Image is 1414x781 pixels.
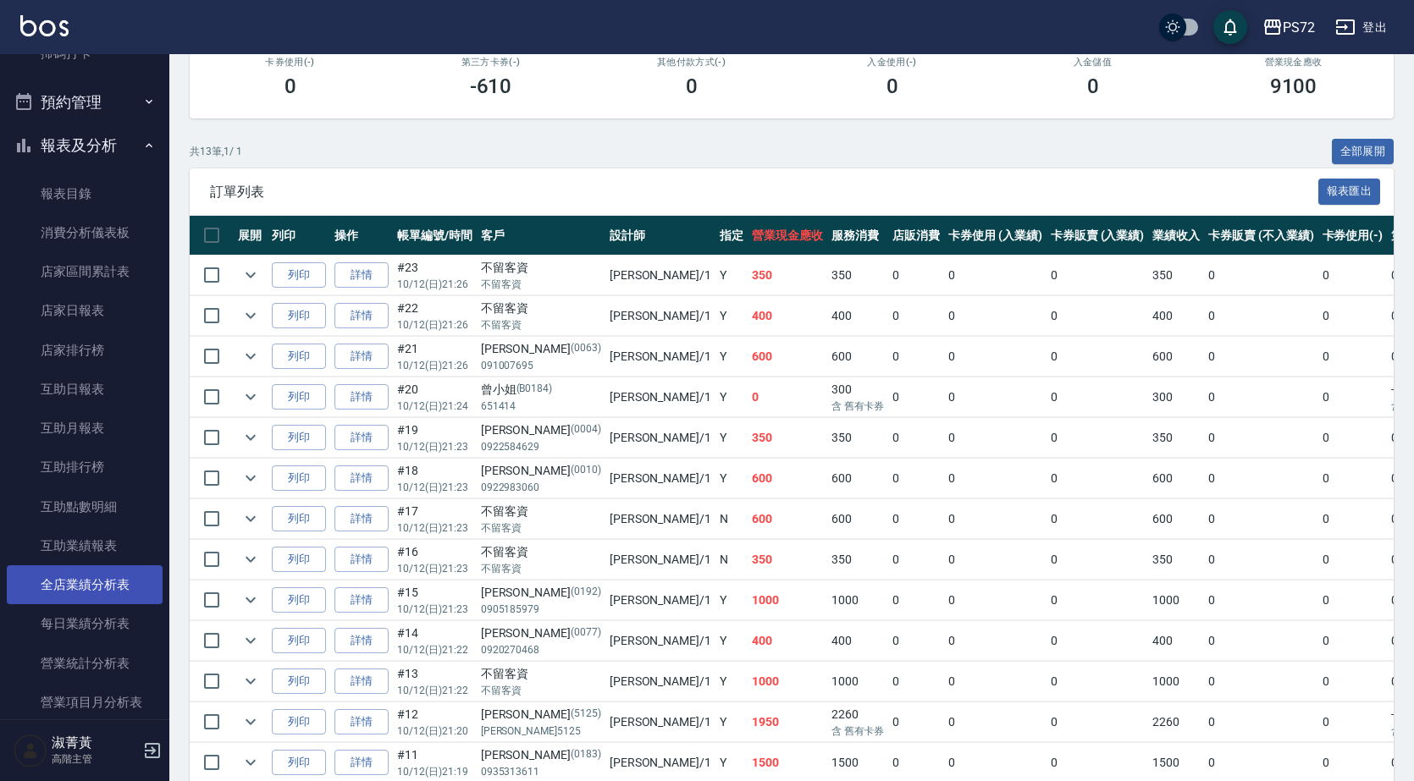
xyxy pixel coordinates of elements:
[393,621,477,661] td: #14
[605,377,715,417] td: [PERSON_NAME] /1
[238,506,263,531] button: expand row
[827,256,889,295] td: 350
[481,277,601,292] p: 不留客資
[411,57,571,68] h2: 第三方卡券(-)
[748,377,827,417] td: 0
[1148,377,1204,417] td: 300
[1213,10,1247,44] button: save
[605,702,715,742] td: [PERSON_NAME] /1
[1148,256,1204,295] td: 350
[944,499,1047,539] td: 0
[393,499,477,539] td: #17
[571,340,601,358] p: (0063)
[393,296,477,336] td: #22
[1047,296,1149,336] td: 0
[481,439,601,454] p: 0922584629
[1270,74,1317,98] h3: 9100
[238,344,263,369] button: expand row
[7,604,163,643] a: 每日業績分析表
[210,184,1318,201] span: 訂單列表
[238,750,263,775] button: expand row
[210,57,370,68] h2: 卡券使用(-)
[748,540,827,580] td: 350
[1204,337,1317,377] td: 0
[831,399,885,414] p: 含 舊有卡券
[715,418,748,458] td: Y
[334,425,389,451] a: 詳情
[1213,57,1373,68] h2: 營業現金應收
[715,499,748,539] td: N
[481,358,601,373] p: 091007695
[481,317,601,333] p: 不留客資
[888,702,944,742] td: 0
[393,377,477,417] td: #20
[888,540,944,580] td: 0
[7,252,163,291] a: 店家區間累計表
[1204,256,1317,295] td: 0
[571,584,601,602] p: (0192)
[888,377,944,417] td: 0
[748,580,827,620] td: 1000
[715,459,748,498] td: Y
[1047,216,1149,256] th: 卡券販賣 (入業績)
[7,124,163,168] button: 報表及分析
[397,764,472,779] p: 10/12 (日) 21:19
[393,580,477,620] td: #15
[393,662,477,701] td: #13
[1318,216,1388,256] th: 卡券使用(-)
[827,337,889,377] td: 600
[393,216,477,256] th: 帳單編號/時間
[827,621,889,661] td: 400
[887,74,898,98] h3: 0
[1148,459,1204,498] td: 600
[1047,580,1149,620] td: 0
[571,746,601,764] p: (0183)
[397,439,472,454] p: 10/12 (日) 21:23
[393,337,477,377] td: #21
[481,561,601,576] p: 不留客資
[888,499,944,539] td: 0
[1047,540,1149,580] td: 0
[334,628,389,654] a: 詳情
[888,296,944,336] td: 0
[7,487,163,526] a: 互助點數明細
[605,499,715,539] td: [PERSON_NAME] /1
[1318,183,1381,199] a: 報表匯出
[238,547,263,572] button: expand row
[1148,540,1204,580] td: 350
[605,256,715,295] td: [PERSON_NAME] /1
[1204,580,1317,620] td: 0
[1148,702,1204,742] td: 2260
[481,421,601,439] div: [PERSON_NAME]
[605,418,715,458] td: [PERSON_NAME] /1
[7,291,163,330] a: 店家日報表
[1047,256,1149,295] td: 0
[888,580,944,620] td: 0
[397,602,472,617] p: 10/12 (日) 21:23
[1148,418,1204,458] td: 350
[605,621,715,661] td: [PERSON_NAME] /1
[272,668,326,695] button: 列印
[1318,499,1388,539] td: 0
[7,370,163,409] a: 互助日報表
[827,540,889,580] td: 350
[812,57,972,68] h2: 入金使用(-)
[7,448,163,487] a: 互助排行榜
[1328,12,1394,43] button: 登出
[748,499,827,539] td: 600
[481,300,601,317] div: 不留客資
[397,723,472,739] p: 10/12 (日) 21:20
[238,628,263,653] button: expand row
[944,418,1047,458] td: 0
[334,668,389,695] a: 詳情
[831,723,885,739] p: 含 舊有卡券
[944,662,1047,701] td: 0
[827,216,889,256] th: 服務消費
[272,425,326,451] button: 列印
[1204,418,1317,458] td: 0
[397,277,472,292] p: 10/12 (日) 21:26
[1204,662,1317,701] td: 0
[827,459,889,498] td: 600
[1318,621,1388,661] td: 0
[944,702,1047,742] td: 0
